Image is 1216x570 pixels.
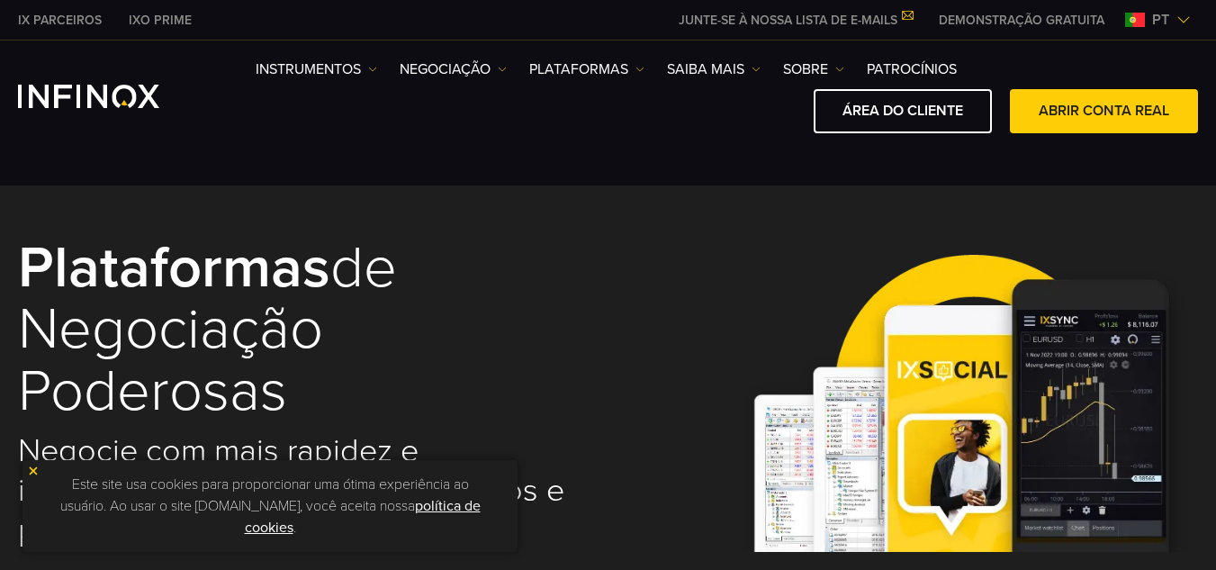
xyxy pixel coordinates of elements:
[18,431,584,550] h2: Negocie com mais rapidez e inteligência, com recursos completos e precisão absoluta.
[665,13,925,28] a: JUNTE-SE À NOSSA LISTA DE E-MAILS
[400,59,507,80] a: NEGOCIAÇÃO
[115,11,205,30] a: INFINOX
[529,59,644,80] a: PLATAFORMAS
[783,59,844,80] a: SOBRE
[5,11,115,30] a: INFINOX
[667,59,761,80] a: Saiba mais
[32,469,509,543] p: Este site usa cookies para proporcionar uma ótima experiência ao usuário. Ao usar o site [DOMAIN_...
[18,232,330,303] strong: Plataformas
[1010,89,1198,133] a: ABRIR CONTA REAL
[18,85,202,108] a: INFINOX Logo
[256,59,377,80] a: Instrumentos
[814,89,992,133] a: ÁREA DO CLIENTE
[18,238,584,422] h1: de negociação poderosas
[1145,9,1176,31] span: pt
[867,59,957,80] a: Patrocínios
[925,11,1118,30] a: INFINOX MENU
[27,465,40,477] img: yellow close icon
